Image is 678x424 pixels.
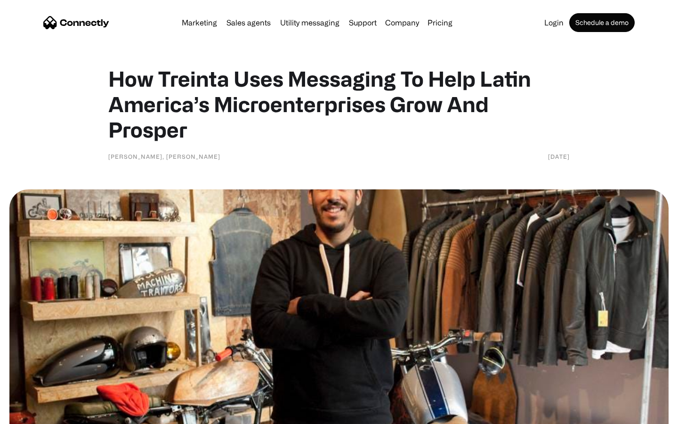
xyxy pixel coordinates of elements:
a: Login [541,19,567,26]
div: Company [385,16,419,29]
aside: Language selected: English [9,408,56,421]
a: Schedule a demo [569,13,635,32]
a: Sales agents [223,19,274,26]
a: Marketing [178,19,221,26]
div: [PERSON_NAME], [PERSON_NAME] [108,152,220,161]
h1: How Treinta Uses Messaging To Help Latin America’s Microenterprises Grow And Prosper [108,66,570,142]
a: Support [345,19,380,26]
a: Pricing [424,19,456,26]
a: Utility messaging [276,19,343,26]
ul: Language list [19,408,56,421]
div: [DATE] [548,152,570,161]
